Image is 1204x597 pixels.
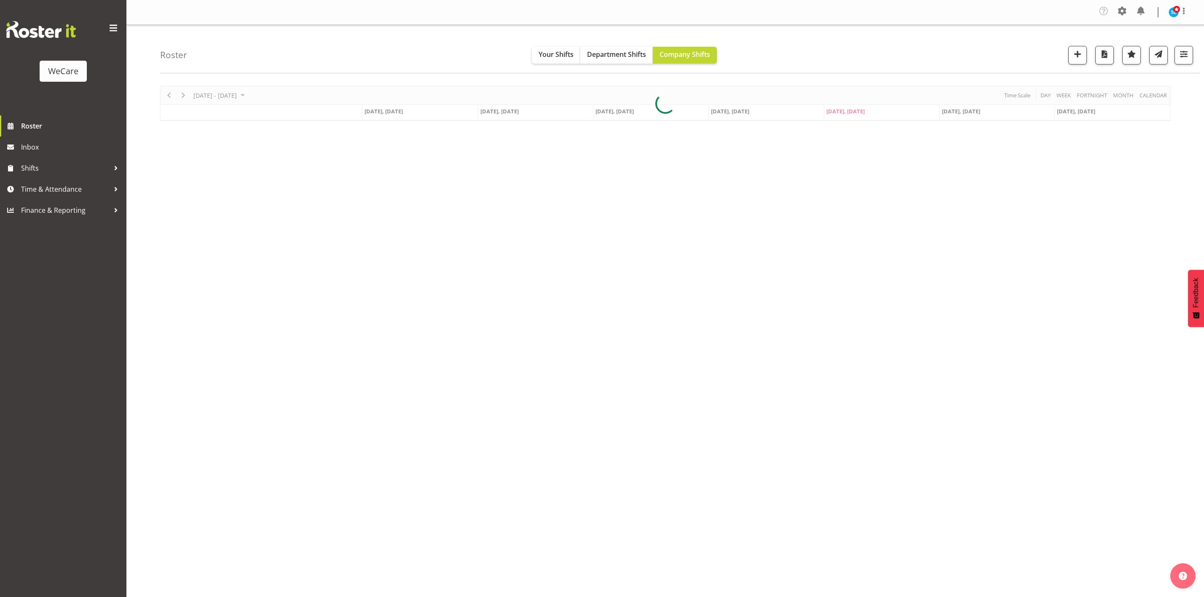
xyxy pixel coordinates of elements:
button: Your Shifts [532,47,580,64]
h4: Roster [160,50,187,60]
button: Add a new shift [1068,46,1087,64]
div: WeCare [48,65,78,78]
img: sarah-lamont10911.jpg [1169,7,1179,17]
button: Download a PDF of the roster according to the set date range. [1095,46,1114,64]
span: Roster [21,120,122,132]
span: Finance & Reporting [21,204,110,217]
span: Feedback [1192,278,1200,308]
button: Department Shifts [580,47,653,64]
span: Department Shifts [587,50,646,59]
span: Inbox [21,141,122,153]
span: Shifts [21,162,110,174]
button: Send a list of all shifts for the selected filtered period to all rostered employees. [1149,46,1168,64]
button: Company Shifts [653,47,717,64]
span: Time & Attendance [21,183,110,195]
button: Highlight an important date within the roster. [1122,46,1141,64]
img: help-xxl-2.png [1179,572,1187,580]
button: Filter Shifts [1175,46,1193,64]
button: Feedback - Show survey [1188,270,1204,327]
img: Rosterit website logo [6,21,76,38]
span: Your Shifts [539,50,574,59]
span: Company Shifts [660,50,710,59]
